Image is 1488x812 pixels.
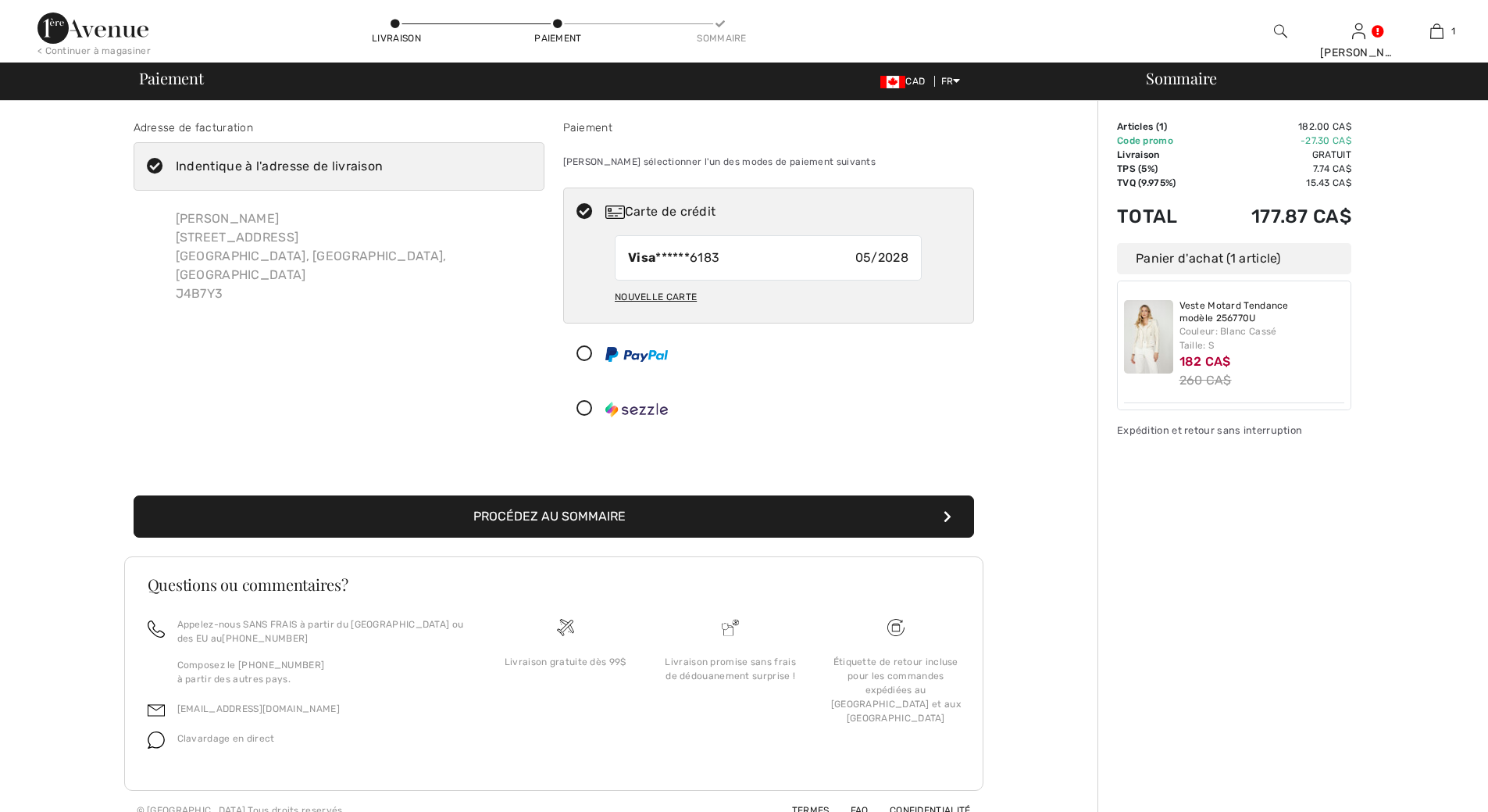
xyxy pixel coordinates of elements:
span: 1 [1159,121,1164,132]
td: 182.00 CA$ [1205,120,1351,134]
img: PayPal [605,347,668,362]
a: Veste Motard Tendance modèle 256770U [1179,300,1345,324]
img: Canadian Dollar [880,76,905,88]
td: Articles ( ) [1117,120,1205,134]
button: Procédez au sommaire [134,495,974,538]
div: Carte de crédit [605,202,963,221]
span: Clavardage en direct [177,733,275,744]
img: call [148,621,165,638]
td: Livraison [1117,148,1205,162]
div: Livraison [372,31,419,45]
div: [PERSON_NAME] [STREET_ADDRESS] [GEOGRAPHIC_DATA], [GEOGRAPHIC_DATA], [GEOGRAPHIC_DATA] J4B7Y3 [163,197,544,316]
span: FR [941,76,961,87]
a: [EMAIL_ADDRESS][DOMAIN_NAME] [177,703,340,714]
img: Mes infos [1352,22,1365,41]
div: < Continuer à magasiner [37,44,151,58]
div: [PERSON_NAME] sélectionner l'un des modes de paiement suivants [563,142,974,181]
a: [PHONE_NUMBER] [222,633,308,644]
img: Veste Motard Tendance modèle 256770U [1124,300,1173,374]
td: -27.30 CA$ [1205,134,1351,148]
img: Livraison promise sans frais de dédouanement surprise&nbsp;! [722,619,739,636]
div: Nouvelle carte [615,284,697,310]
span: 05/2028 [855,249,908,267]
td: Total [1117,190,1205,243]
img: Carte de crédit [605,206,625,219]
img: recherche [1274,22,1287,41]
div: Couleur: Blanc Cassé Taille: S [1179,324,1345,352]
h3: Questions ou commentaires? [148,577,960,592]
div: Expédition et retour sans interruption [1117,423,1351,438]
p: Appelez-nous SANS FRAIS à partir du [GEOGRAPHIC_DATA] ou des EU au [177,617,464,646]
img: Livraison gratuite dès 99$ [557,619,574,636]
td: Code promo [1117,134,1205,148]
img: Livraison gratuite dès 99$ [887,619,905,636]
div: Adresse de facturation [134,120,544,136]
div: Sommaire [1127,70,1479,86]
td: 7.74 CA$ [1205,162,1351,176]
div: Indentique à l'adresse de livraison [176,157,384,176]
strong: Visa [628,250,655,265]
td: TVQ (9.975%) [1117,176,1205,190]
img: email [148,702,165,719]
div: Panier d'achat (1 article) [1117,243,1351,274]
img: chat [148,732,165,749]
p: Composez le [PHONE_NUMBER] à partir des autres pays. [177,658,464,686]
img: Mon panier [1430,22,1443,41]
div: [PERSON_NAME] [1320,45,1397,61]
span: 182 CA$ [1179,354,1231,369]
div: Sommaire [697,31,744,45]
td: Gratuit [1205,148,1351,162]
span: 1 [1451,24,1455,38]
span: Paiement [139,70,204,86]
div: Livraison promise sans frais de dédouanement surprise ! [660,655,801,683]
s: 260 CA$ [1179,373,1232,388]
td: TPS (5%) [1117,162,1205,176]
a: Se connecter [1352,23,1365,38]
td: 15.43 CA$ [1205,176,1351,190]
div: Paiement [534,31,581,45]
a: 1 [1398,22,1475,41]
div: Paiement [563,120,974,136]
img: Sezzle [605,402,668,417]
span: CAD [880,76,931,87]
td: 177.87 CA$ [1205,190,1351,243]
img: 1ère Avenue [37,13,148,44]
div: Livraison gratuite dès 99$ [495,655,636,669]
div: Étiquette de retour incluse pour les commandes expédiées au [GEOGRAPHIC_DATA] et aux [GEOGRAPHIC_... [826,655,966,725]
